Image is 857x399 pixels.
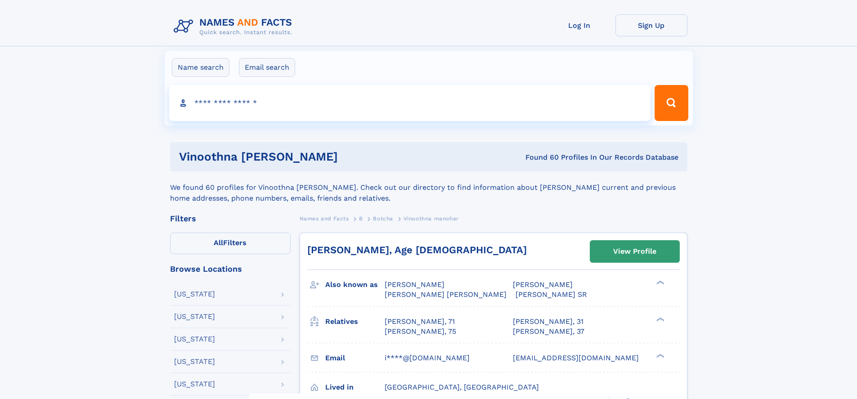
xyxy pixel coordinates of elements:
div: ❯ [654,280,665,286]
span: Vinoothna manohar [404,215,459,222]
h3: Also known as [325,277,385,292]
h3: Relatives [325,314,385,329]
input: search input [169,85,651,121]
a: [PERSON_NAME], Age [DEMOGRAPHIC_DATA] [307,244,527,256]
a: Botcha [373,213,393,224]
span: B [359,215,363,222]
div: Found 60 Profiles In Our Records Database [431,152,678,162]
span: All [214,238,223,247]
a: B [359,213,363,224]
div: View Profile [613,241,656,262]
a: [PERSON_NAME], 71 [385,317,455,327]
span: [GEOGRAPHIC_DATA], [GEOGRAPHIC_DATA] [385,383,539,391]
a: Sign Up [615,14,687,36]
span: Botcha [373,215,393,222]
div: Filters [170,215,291,223]
label: Email search [239,58,295,77]
span: [PERSON_NAME] [385,280,444,289]
a: [PERSON_NAME], 31 [513,317,583,327]
a: Names and Facts [300,213,349,224]
div: ❯ [654,353,665,359]
h3: Email [325,350,385,366]
img: Logo Names and Facts [170,14,300,39]
label: Filters [170,233,291,254]
div: [US_STATE] [174,336,215,343]
a: [PERSON_NAME], 37 [513,327,584,336]
span: [EMAIL_ADDRESS][DOMAIN_NAME] [513,354,639,362]
span: [PERSON_NAME] [513,280,573,289]
div: Browse Locations [170,265,291,273]
div: [US_STATE] [174,313,215,320]
label: Name search [172,58,229,77]
h1: Vinoothna [PERSON_NAME] [179,151,432,162]
h3: Lived in [325,380,385,395]
a: Log In [543,14,615,36]
button: Search Button [655,85,688,121]
div: [US_STATE] [174,381,215,388]
span: [PERSON_NAME] [PERSON_NAME] [385,290,507,299]
div: We found 60 profiles for Vinoothna [PERSON_NAME]. Check out our directory to find information abo... [170,171,687,204]
a: [PERSON_NAME], 75 [385,327,456,336]
div: [US_STATE] [174,291,215,298]
div: ❯ [654,316,665,322]
span: [PERSON_NAME] SR [516,290,587,299]
div: [US_STATE] [174,358,215,365]
a: View Profile [590,241,679,262]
